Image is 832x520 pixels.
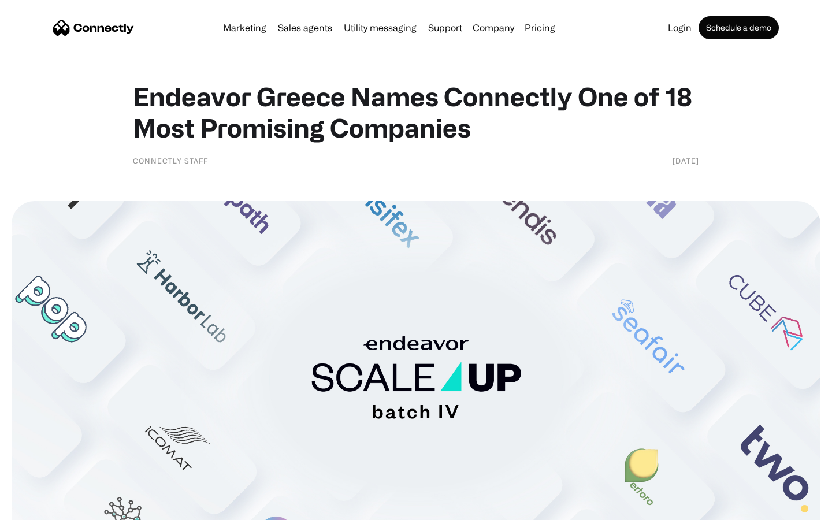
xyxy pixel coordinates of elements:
[520,23,560,32] a: Pricing
[12,500,69,516] aside: Language selected: English
[473,20,514,36] div: Company
[133,81,699,143] h1: Endeavor Greece Names Connectly One of 18 Most Promising Companies
[218,23,271,32] a: Marketing
[663,23,696,32] a: Login
[339,23,421,32] a: Utility messaging
[699,16,779,39] a: Schedule a demo
[424,23,467,32] a: Support
[673,155,699,166] div: [DATE]
[133,155,208,166] div: Connectly Staff
[23,500,69,516] ul: Language list
[273,23,337,32] a: Sales agents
